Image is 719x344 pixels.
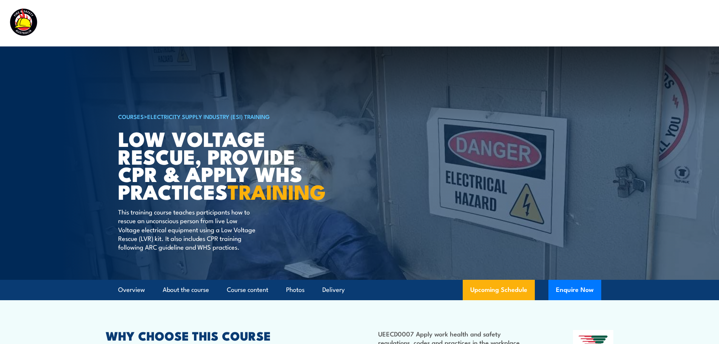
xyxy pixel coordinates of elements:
[567,13,584,33] a: News
[600,13,643,33] a: Learner Portal
[147,112,270,120] a: Electricity Supply Industry (ESI) Training
[106,330,326,341] h2: WHY CHOOSE THIS COURSE
[349,13,400,33] a: Course Calendar
[118,280,145,300] a: Overview
[163,280,209,300] a: About the course
[286,280,305,300] a: Photos
[322,280,345,300] a: Delivery
[523,13,551,33] a: About Us
[118,130,305,200] h1: Low Voltage Rescue, Provide CPR & Apply WHS Practices
[228,175,326,207] strong: TRAINING
[227,280,268,300] a: Course content
[660,13,684,33] a: Contact
[548,280,601,300] button: Enquire Now
[118,112,305,121] h6: >
[416,13,506,33] a: Emergency Response Services
[118,112,144,120] a: COURSES
[463,280,535,300] a: Upcoming Schedule
[118,207,256,251] p: This training course teaches participants how to rescue an unconscious person from live Low Volta...
[309,13,333,33] a: Courses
